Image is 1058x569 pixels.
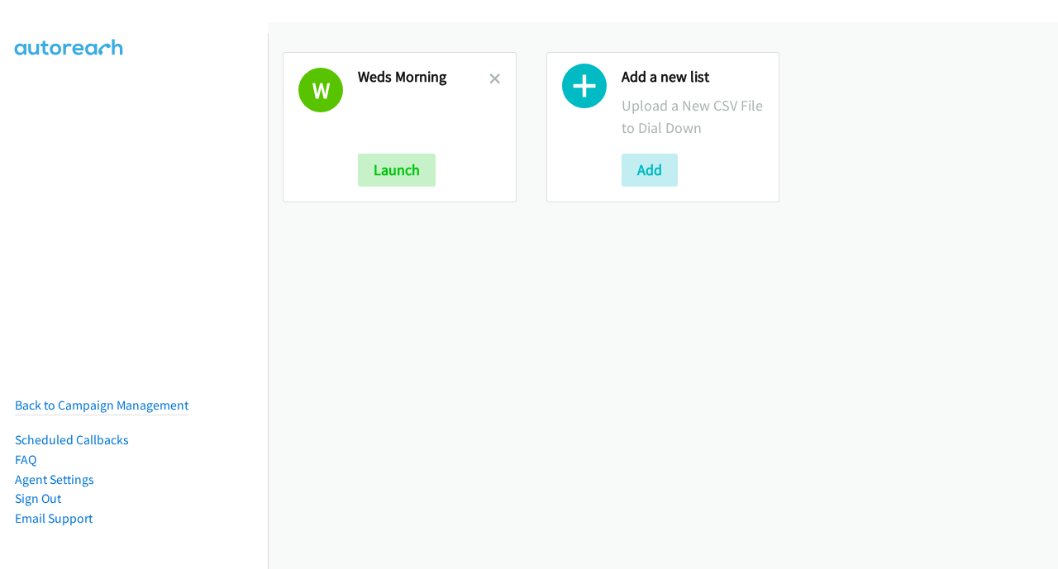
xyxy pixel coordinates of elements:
a: Back to Campaign Management [15,397,188,413]
a: Scheduled Callbacks [15,432,129,448]
h2: Add a new list [622,68,765,87]
button: Launch [358,154,436,187]
a: Sign Out [15,491,61,506]
a: Email Support [15,510,93,526]
h2: Weds Morning [358,68,489,87]
button: Add [622,154,678,187]
a: FAQ [15,452,36,467]
h1: W [298,68,343,112]
a: Agent Settings [15,472,94,487]
p: Upload a New CSV File to Dial Down [622,94,765,139]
